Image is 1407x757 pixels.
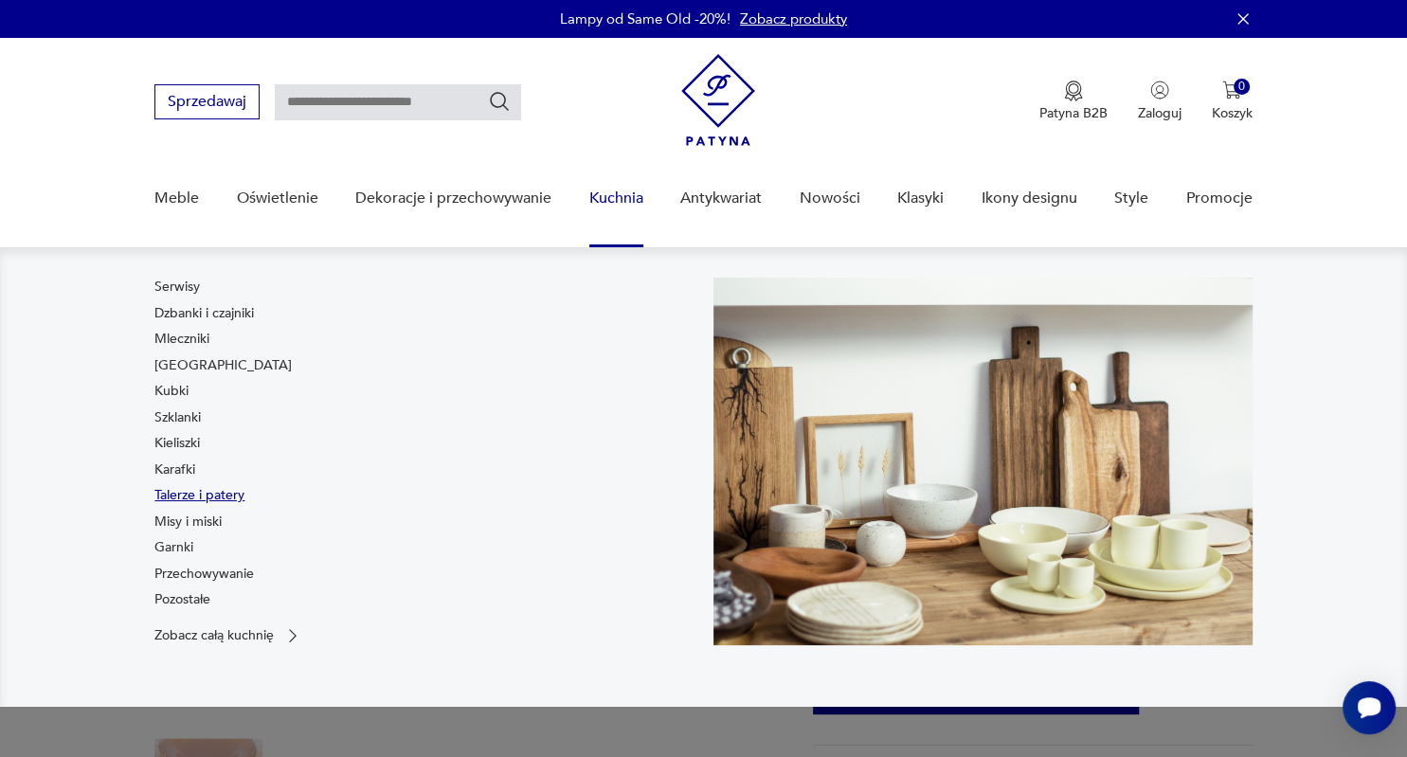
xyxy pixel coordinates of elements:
[154,538,193,557] a: Garnki
[154,356,292,375] a: [GEOGRAPHIC_DATA]
[1186,162,1253,235] a: Promocje
[154,84,260,119] button: Sprzedawaj
[154,330,209,349] a: Mleczniki
[154,434,200,453] a: Kieliszki
[560,9,731,28] p: Lampy od Same Old -20%!
[1039,81,1108,122] button: Patyna B2B
[1212,104,1253,122] p: Koszyk
[154,97,260,110] a: Sprzedawaj
[154,162,199,235] a: Meble
[680,162,762,235] a: Antykwariat
[713,278,1253,645] img: b2f6bfe4a34d2e674d92badc23dc4074.jpg
[154,565,254,584] a: Przechowywanie
[488,90,511,113] button: Szukaj
[897,162,944,235] a: Klasyki
[154,513,222,532] a: Misy i miski
[1234,79,1250,95] div: 0
[355,162,551,235] a: Dekoracje i przechowywanie
[237,162,318,235] a: Oświetlenie
[154,460,195,479] a: Karafki
[154,590,210,609] a: Pozostałe
[1138,81,1182,122] button: Zaloguj
[1222,81,1241,99] img: Ikona koszyka
[1039,81,1108,122] a: Ikona medaluPatyna B2B
[154,278,200,297] a: Serwisy
[154,626,302,645] a: Zobacz całą kuchnię
[154,304,254,323] a: Dzbanki i czajniki
[1343,681,1396,734] iframe: Smartsupp widget button
[1212,81,1253,122] button: 0Koszyk
[154,486,244,505] a: Talerze i patery
[800,162,860,235] a: Nowości
[1064,81,1083,101] img: Ikona medalu
[1150,81,1169,99] img: Ikonka użytkownika
[154,408,201,427] a: Szklanki
[1039,104,1108,122] p: Patyna B2B
[740,9,847,28] a: Zobacz produkty
[589,162,643,235] a: Kuchnia
[154,629,274,641] p: Zobacz całą kuchnię
[1114,162,1148,235] a: Style
[1138,104,1182,122] p: Zaloguj
[154,382,189,401] a: Kubki
[982,162,1077,235] a: Ikony designu
[681,54,755,146] img: Patyna - sklep z meblami i dekoracjami vintage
